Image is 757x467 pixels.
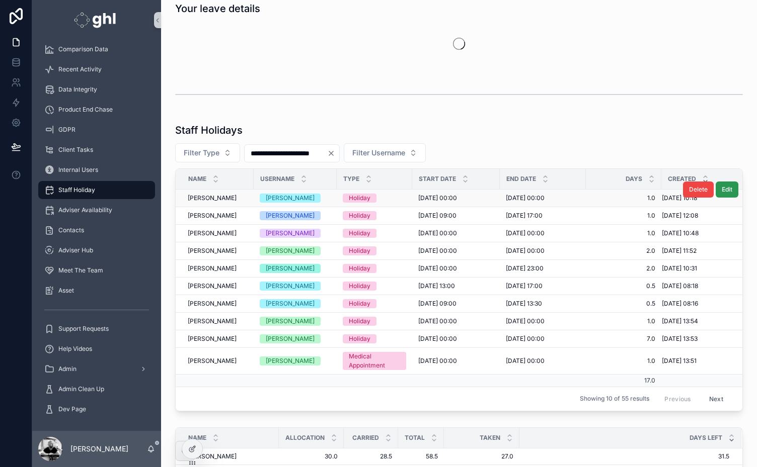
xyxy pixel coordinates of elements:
div: [PERSON_NAME] [266,282,315,291]
span: [DATE] 13:51 [662,357,697,365]
span: 28.5 [350,452,392,460]
span: [DATE] 09:00 [418,300,457,308]
span: [DATE] 00:00 [506,317,545,325]
span: End Date [506,175,536,183]
span: Dev Page [58,405,86,413]
div: scrollable content [32,40,161,431]
span: [DATE] 17:00 [506,282,543,290]
div: [PERSON_NAME] [266,356,315,365]
span: Showing 10 of 55 results [580,395,649,403]
span: [DATE] 13:00 [418,282,455,290]
div: Holiday [349,317,370,326]
span: 31.5 [520,452,729,460]
span: Total [405,434,425,442]
span: Support Requests [58,325,109,333]
span: [PERSON_NAME] [188,264,237,272]
span: [PERSON_NAME] [188,452,237,460]
div: [PERSON_NAME] [266,194,315,203]
span: 27.0 [450,452,513,460]
span: [DATE] 08:18 [662,282,698,290]
span: 1.0 [592,357,655,365]
span: Data Integrity [58,85,97,94]
span: GDPR [58,126,75,134]
span: 1.0 [592,229,655,237]
a: GDPR [38,121,155,139]
a: Recent Activity [38,60,155,78]
div: [PERSON_NAME] [266,299,315,308]
span: [DATE] 10:31 [662,264,697,272]
span: [PERSON_NAME] [188,212,237,220]
span: [DATE] 00:00 [506,229,545,237]
a: Internal Users [38,161,155,179]
span: Days [626,175,642,183]
span: [DATE] 00:00 [506,194,545,202]
button: Select Button [344,143,426,162]
button: Delete [683,181,714,198]
div: [PERSON_NAME] [266,264,315,273]
span: Start Date [419,175,456,183]
span: Delete [689,185,708,194]
span: [DATE] 00:00 [418,357,457,365]
span: Admin Clean Up [58,385,104,393]
a: Help Videos [38,340,155,358]
span: 7.0 [592,335,655,343]
span: Edit [722,185,732,194]
span: Filter Username [352,148,405,158]
span: 17.0 [644,377,655,384]
div: Holiday [349,282,370,291]
span: [DATE] 00:00 [506,357,545,365]
a: Admin [38,360,155,378]
span: [DATE] 10:18 [662,194,697,202]
span: Name [188,175,206,183]
a: Admin Clean Up [38,380,155,398]
span: 2.0 [592,247,655,255]
span: Taken [480,434,500,442]
a: Meet The Team [38,261,155,279]
span: [DATE] 10:48 [662,229,699,237]
span: Comparison Data [58,45,108,53]
span: Carried [352,434,379,442]
span: Staff Holiday [58,186,95,194]
div: Holiday [349,246,370,255]
a: Adviser Availability [38,201,155,219]
span: [PERSON_NAME] [188,317,237,325]
span: 58.5 [404,452,438,460]
span: [DATE] 13:53 [662,335,698,343]
a: Data Integrity [38,80,155,99]
div: [PERSON_NAME] [266,317,315,326]
span: [DATE] 00:00 [418,247,457,255]
span: Username [260,175,294,183]
a: Support Requests [38,320,155,338]
span: Contacts [58,226,84,234]
span: 0.5 [592,300,655,308]
a: Product End Chase [38,101,155,119]
span: 1.0 [592,194,655,202]
span: [DATE] 11:52 [662,247,697,255]
h1: Your leave details [175,2,260,16]
div: Holiday [349,299,370,308]
span: Asset [58,287,74,295]
button: Edit [716,181,738,198]
a: Comparison Data [38,40,155,58]
div: [PERSON_NAME] [266,334,315,343]
span: [DATE] 13:54 [662,317,698,325]
a: Staff Holiday [38,181,155,199]
img: App logo [74,12,119,28]
span: [DATE] 00:00 [506,335,545,343]
span: [DATE] 12:08 [662,212,698,220]
span: Created [668,175,696,183]
span: Filter Type [184,148,219,158]
button: Next [702,391,730,407]
span: [PERSON_NAME] [188,247,237,255]
span: [DATE] 00:00 [506,247,545,255]
span: Name [188,434,206,442]
div: [PERSON_NAME] [266,211,315,220]
a: Dev Page [38,400,155,418]
span: Recent Activity [58,65,102,73]
span: [DATE] 13:30 [506,300,542,308]
span: [DATE] 23:00 [506,264,544,272]
span: Allocation [285,434,325,442]
span: [PERSON_NAME] [188,300,237,308]
span: [DATE] 00:00 [418,264,457,272]
span: Days Left [690,434,722,442]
